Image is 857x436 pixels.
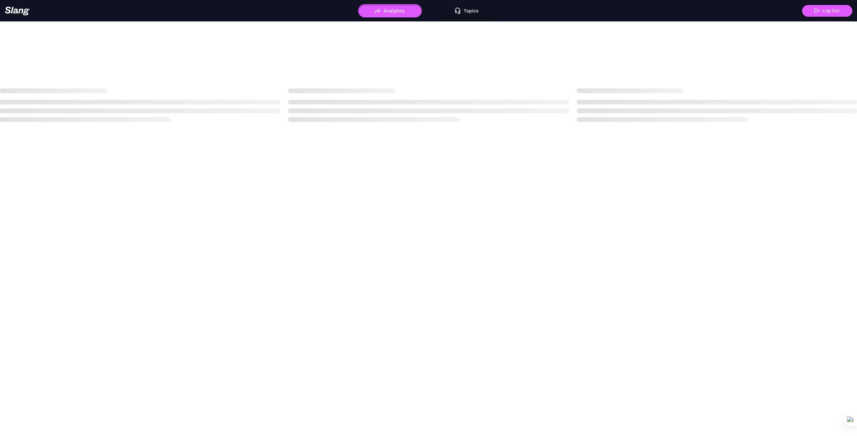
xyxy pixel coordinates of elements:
button: Log Out [802,5,852,17]
button: Analytics [358,4,422,17]
img: 623511267c55cb56e2f2a487_logo2.png [5,6,30,15]
a: Analytics [358,8,422,13]
button: Topics [435,4,499,17]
